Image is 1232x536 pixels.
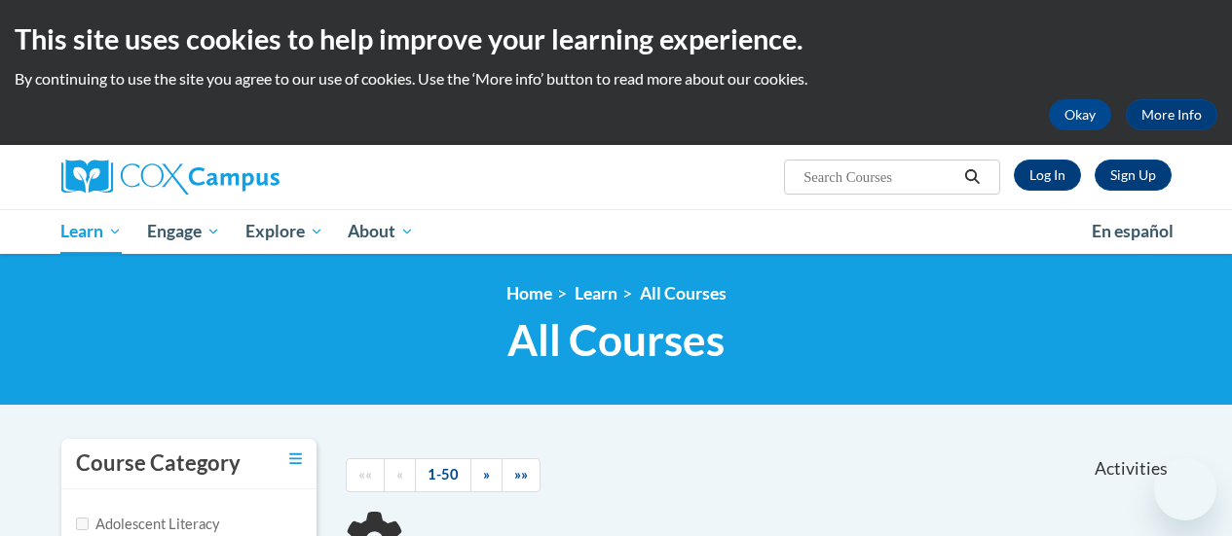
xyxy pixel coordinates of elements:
a: Toggle collapse [289,448,302,470]
span: All Courses [507,314,725,366]
a: Learn [575,283,617,304]
p: By continuing to use the site you agree to our use of cookies. Use the ‘More info’ button to read... [15,68,1217,89]
span: «« [358,466,372,482]
a: 1-50 [415,458,471,492]
a: Begining [346,458,385,492]
a: Previous [384,458,416,492]
img: Cox Campus [61,160,280,195]
span: Learn [60,220,122,243]
span: About [348,220,414,243]
h3: Course Category [76,448,241,479]
a: All Courses [640,283,727,304]
div: Main menu [47,209,1186,254]
span: Activities [1095,458,1168,480]
a: Register [1095,160,1172,191]
a: Cox Campus [61,160,412,195]
button: Okay [1049,99,1111,130]
a: About [335,209,427,254]
a: End [502,458,541,492]
a: Learn [49,209,135,254]
input: Search Courses [802,165,957,189]
span: Explore [245,220,323,243]
label: Adolescent Literacy [76,514,220,535]
a: Home [506,283,552,304]
a: More Info [1126,99,1217,130]
span: « [396,466,403,482]
span: » [483,466,490,482]
input: Checkbox for Options [76,518,89,530]
span: »» [514,466,528,482]
button: Search [957,165,987,189]
span: Engage [147,220,220,243]
h2: This site uses cookies to help improve your learning experience. [15,19,1217,58]
a: Explore [233,209,336,254]
a: Log In [1014,160,1081,191]
span: En español [1092,221,1174,241]
iframe: Button to launch messaging window [1154,458,1216,520]
a: Next [470,458,503,492]
a: Engage [134,209,233,254]
a: En español [1079,211,1186,252]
